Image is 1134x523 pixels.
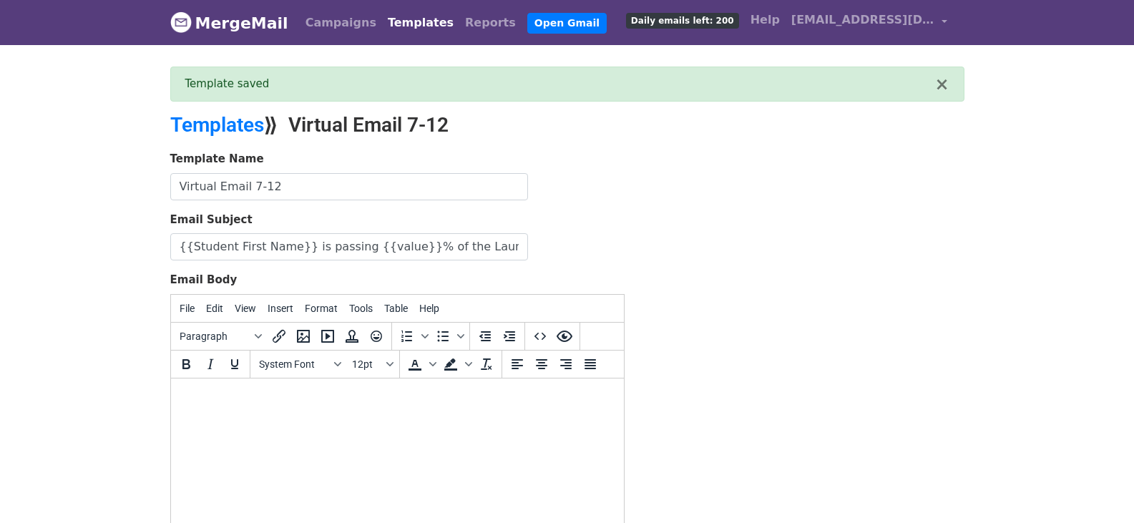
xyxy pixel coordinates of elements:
img: MergeMail logo [170,11,192,33]
button: Decrease indent [473,324,497,348]
div: Numbered list [395,324,431,348]
a: MergeMail [170,8,288,38]
button: Insert/edit image [291,324,316,348]
button: Align left [505,352,529,376]
button: Preview [552,324,577,348]
a: Reports [459,9,522,37]
button: Align center [529,352,554,376]
span: 12pt [352,358,383,370]
button: Bold [174,352,198,376]
a: Templates [382,9,459,37]
span: Edit [206,303,223,314]
span: Daily emails left: 200 [626,13,739,29]
span: [EMAIL_ADDRESS][DOMAIN_NAME] [791,11,934,29]
button: Font sizes [346,352,396,376]
span: Insert [268,303,293,314]
a: [EMAIL_ADDRESS][DOMAIN_NAME] [786,6,953,39]
label: Email Body [170,272,238,288]
span: Tools [349,303,373,314]
button: Increase indent [497,324,522,348]
button: Align right [554,352,578,376]
a: Help [745,6,786,34]
span: Format [305,303,338,314]
button: × [934,76,949,93]
span: View [235,303,256,314]
button: Clear formatting [474,352,499,376]
button: Insert/edit link [267,324,291,348]
div: Bullet list [431,324,466,348]
a: Open Gmail [527,13,607,34]
label: Template Name [170,151,264,167]
button: Underline [223,352,247,376]
button: Justify [578,352,602,376]
button: Italic [198,352,223,376]
label: Email Subject [170,212,253,228]
a: Templates [170,113,264,137]
button: Fonts [253,352,346,376]
h2: ⟫ Virtual Email 7-12 [170,113,693,137]
span: Help [419,303,439,314]
button: Emoticons [364,324,388,348]
a: Campaigns [300,9,382,37]
button: Insert template [340,324,364,348]
button: Insert/edit media [316,324,340,348]
span: Table [384,303,408,314]
a: Daily emails left: 200 [620,6,745,34]
div: Template saved [185,76,935,92]
span: System Font [259,358,329,370]
div: Text color [403,352,439,376]
button: Blocks [174,324,267,348]
span: File [180,303,195,314]
span: Paragraph [180,331,250,342]
button: Source code [528,324,552,348]
div: Background color [439,352,474,376]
